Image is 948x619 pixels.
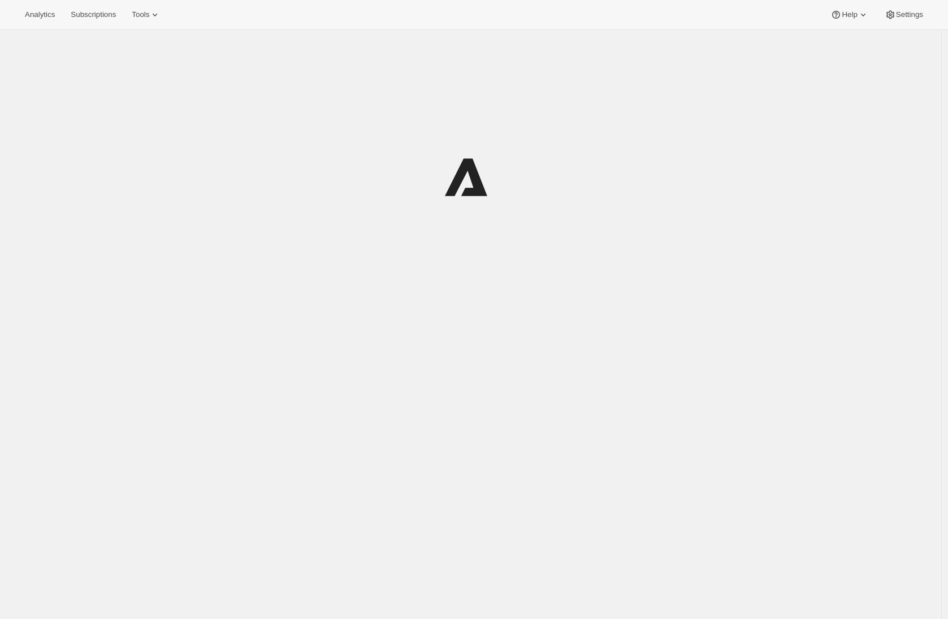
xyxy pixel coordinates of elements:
[18,7,62,23] button: Analytics
[125,7,167,23] button: Tools
[878,7,930,23] button: Settings
[896,10,923,19] span: Settings
[71,10,116,19] span: Subscriptions
[64,7,123,23] button: Subscriptions
[132,10,149,19] span: Tools
[25,10,55,19] span: Analytics
[824,7,875,23] button: Help
[842,10,857,19] span: Help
